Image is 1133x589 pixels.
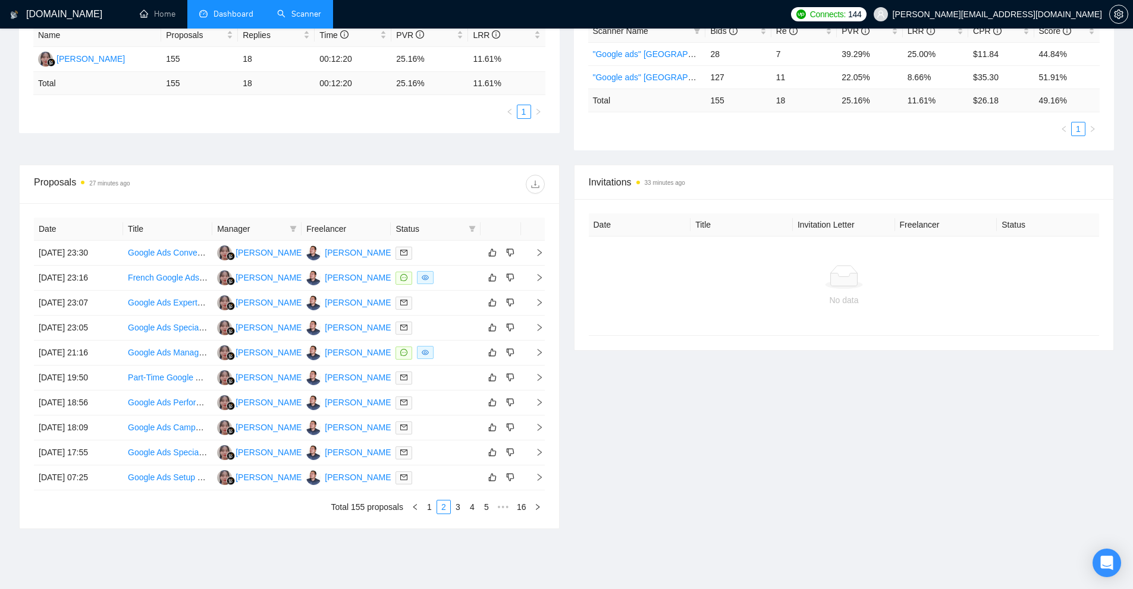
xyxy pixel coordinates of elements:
[325,396,393,409] div: [PERSON_NAME]
[771,65,837,89] td: 11
[908,26,935,36] span: LRR
[236,371,304,384] div: [PERSON_NAME]
[526,348,544,357] span: right
[214,9,253,19] span: Dashboard
[408,500,422,514] li: Previous Page
[217,470,232,485] img: ZP
[306,320,321,335] img: PL
[1089,125,1096,133] span: right
[837,42,902,65] td: 39.29%
[861,27,870,35] span: info-circle
[895,213,997,237] th: Freelancer
[485,320,500,335] button: like
[123,440,212,465] td: Google Ads Specialist
[391,72,468,95] td: 25.16 %
[400,399,407,406] span: mail
[123,218,212,241] th: Title
[1039,26,1071,36] span: Score
[506,448,514,457] span: dislike
[10,5,18,24] img: logo
[325,296,393,309] div: [PERSON_NAME]
[217,422,304,431] a: ZP[PERSON_NAME]
[451,500,465,514] a: 3
[837,65,902,89] td: 22.05%
[488,348,497,357] span: like
[123,341,212,366] td: Google Ads Manager – Troubleshoot &amp; Optimize CampaignsUntitled job post
[598,294,1090,307] div: No data
[217,420,232,435] img: ZP
[526,179,544,189] span: download
[306,397,393,407] a: PL[PERSON_NAME]
[705,65,771,89] td: 127
[306,295,321,310] img: PL
[227,352,235,360] img: gigradar-bm.png
[492,30,500,39] span: info-circle
[217,372,304,382] a: ZP[PERSON_NAME]
[513,500,531,514] li: 16
[217,445,232,460] img: ZP
[123,241,212,266] td: Google Ads Conversion Tracking Setup (Forms &#43; Phone Calls) with GTM
[227,402,235,410] img: gigradar-bm.png
[217,270,232,285] img: ZP
[693,27,701,34] span: filter
[227,477,235,485] img: gigradar-bm.png
[526,423,544,431] span: right
[217,245,232,260] img: ZP
[306,372,393,382] a: PL[PERSON_NAME]
[423,500,436,514] a: 1
[400,374,407,381] span: mail
[468,72,545,95] td: 11.61 %
[473,30,500,40] span: LRR
[302,218,391,241] th: Freelancer
[451,500,465,514] li: 3
[38,53,125,63] a: ZP[PERSON_NAME]
[506,248,514,257] span: dislike
[506,323,514,332] span: dislike
[1110,10,1128,19] span: setting
[340,30,349,39] span: info-circle
[589,213,691,237] th: Date
[927,27,935,35] span: info-circle
[217,347,304,357] a: ZP[PERSON_NAME]
[128,448,209,457] a: Google Ads Specialist
[437,500,450,514] a: 2
[526,398,544,407] span: right
[290,225,297,232] span: filter
[488,423,497,432] span: like
[236,246,304,259] div: [PERSON_NAME]
[217,395,232,410] img: ZP
[422,274,429,281] span: eye
[306,445,321,460] img: PL
[227,277,235,285] img: gigradar-bm.png
[123,465,212,490] td: Google Ads Setup for Home Cleaning Service in Vancouver
[306,395,321,410] img: PL
[593,26,648,36] span: Scanner Name
[217,247,304,257] a: ZP[PERSON_NAME]
[217,472,304,481] a: ZP[PERSON_NAME]
[593,49,730,59] a: "Google ads" [GEOGRAPHIC_DATA]
[503,245,517,260] button: dislike
[128,298,400,307] a: Google Ads Expert Needed for Year-End Nonprofit Fundraising Campaign
[1109,10,1128,19] a: setting
[494,500,513,514] span: •••
[705,89,771,112] td: 155
[531,500,545,514] button: right
[517,105,531,119] li: 1
[38,52,53,67] img: ZP
[1109,5,1128,24] button: setting
[1085,122,1100,136] li: Next Page
[506,273,514,282] span: dislike
[1063,27,1071,35] span: info-circle
[166,29,224,42] span: Proposals
[503,270,517,285] button: dislike
[488,248,497,257] span: like
[466,500,479,514] a: 4
[400,474,407,481] span: mail
[506,108,513,115] span: left
[57,52,125,65] div: [PERSON_NAME]
[161,47,238,72] td: 155
[128,323,418,332] a: Google Ads Specialist Needed for Storage Facility Campaign (Top-Rated Only)
[217,370,232,385] img: ZP
[1072,122,1085,136] a: 1
[531,105,545,119] li: Next Page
